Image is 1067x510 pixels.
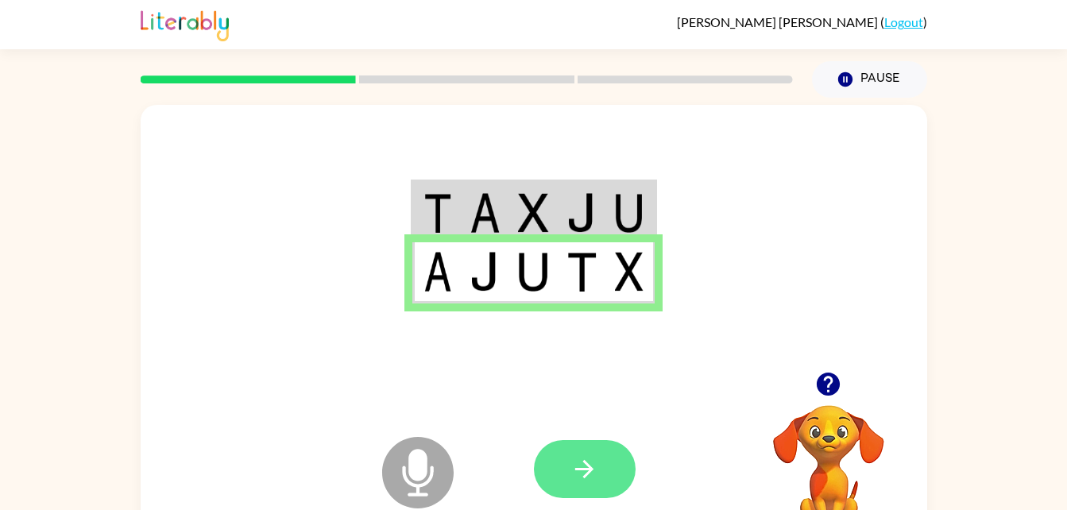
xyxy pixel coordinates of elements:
[615,252,644,292] img: x
[470,252,500,292] img: j
[677,14,927,29] div: ( )
[141,6,229,41] img: Literably
[470,193,500,233] img: a
[423,252,452,292] img: a
[884,14,923,29] a: Logout
[812,61,927,98] button: Pause
[423,193,452,233] img: t
[518,252,548,292] img: u
[615,193,644,233] img: u
[518,193,548,233] img: x
[566,193,597,233] img: j
[677,14,880,29] span: [PERSON_NAME] [PERSON_NAME]
[566,252,597,292] img: t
